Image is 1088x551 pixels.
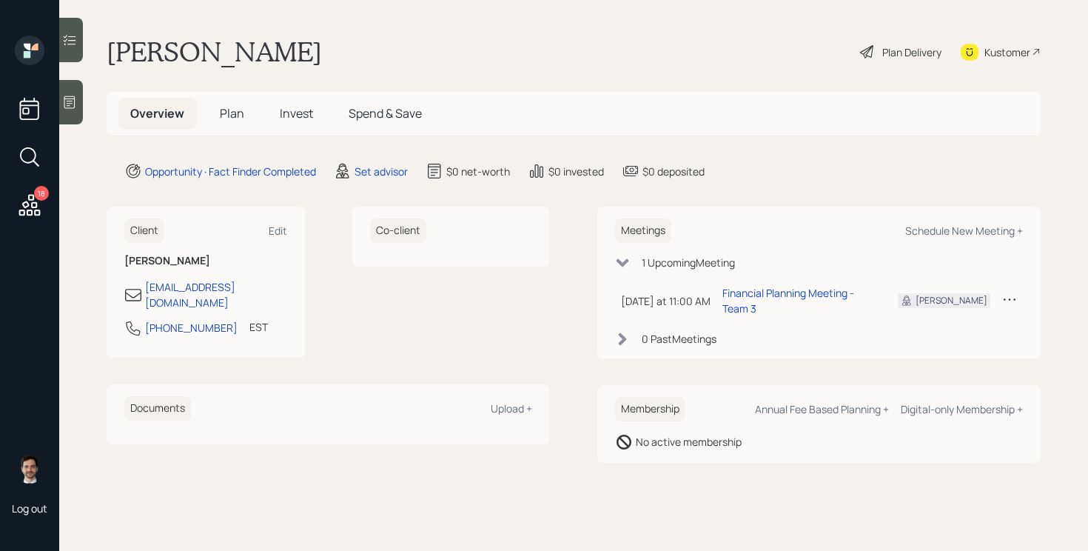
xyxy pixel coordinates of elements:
[220,105,244,121] span: Plan
[642,164,705,179] div: $0 deposited
[548,164,604,179] div: $0 invested
[916,294,987,307] div: [PERSON_NAME]
[642,255,735,270] div: 1 Upcoming Meeting
[280,105,313,121] span: Invest
[755,402,889,416] div: Annual Fee Based Planning +
[636,434,742,450] div: No active membership
[145,320,238,335] div: [PHONE_NUMBER]
[642,331,716,347] div: 0 Past Meeting s
[130,105,184,121] span: Overview
[355,164,408,179] div: Set advisor
[269,224,287,238] div: Edit
[107,36,322,68] h1: [PERSON_NAME]
[249,319,268,335] div: EST
[984,44,1030,60] div: Kustomer
[905,224,1023,238] div: Schedule New Meeting +
[12,501,47,515] div: Log out
[145,279,287,310] div: [EMAIL_ADDRESS][DOMAIN_NAME]
[621,293,711,309] div: [DATE] at 11:00 AM
[491,401,532,415] div: Upload +
[124,218,164,243] h6: Client
[349,105,422,121] span: Spend & Save
[15,454,44,484] img: jonah-coleman-headshot.png
[882,44,941,60] div: Plan Delivery
[901,402,1023,416] div: Digital-only Membership +
[124,396,191,421] h6: Documents
[615,397,685,421] h6: Membership
[124,255,287,267] h6: [PERSON_NAME]
[370,218,426,243] h6: Co-client
[34,186,49,201] div: 18
[615,218,671,243] h6: Meetings
[722,285,874,316] div: Financial Planning Meeting - Team 3
[145,164,316,179] div: Opportunity · Fact Finder Completed
[446,164,510,179] div: $0 net-worth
